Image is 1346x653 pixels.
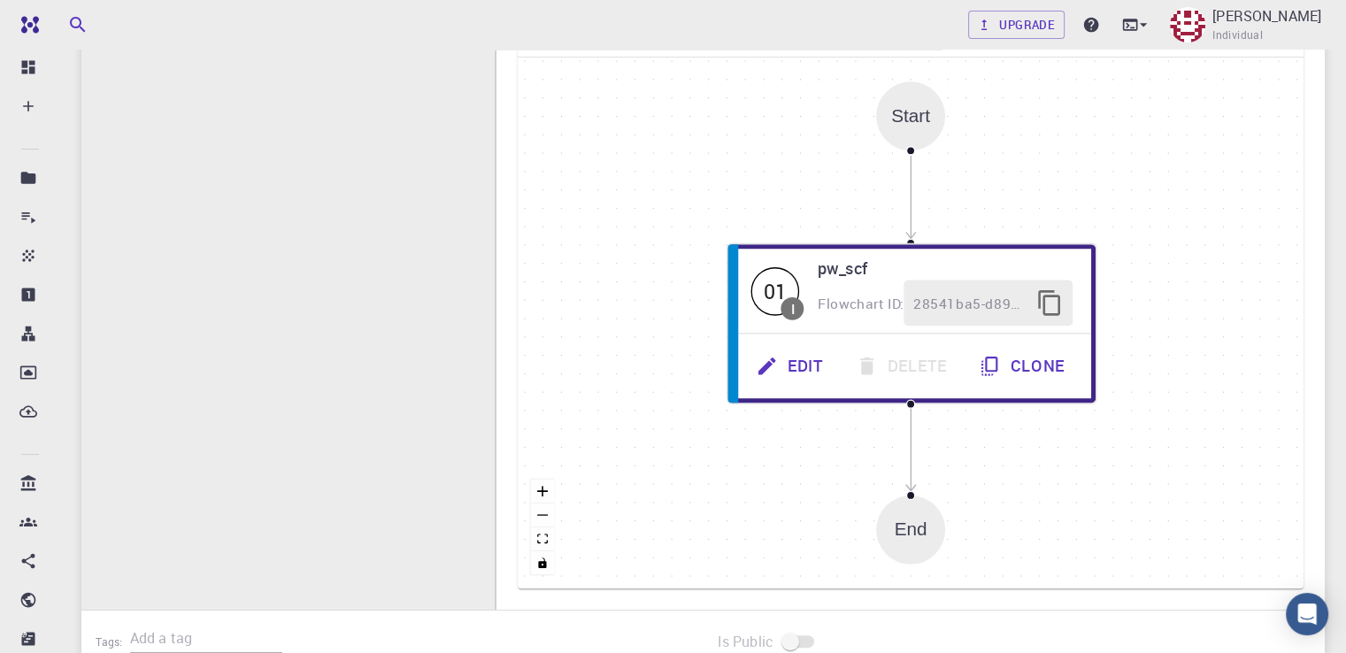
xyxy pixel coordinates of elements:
div: I [791,301,795,315]
button: zoom out [531,503,554,527]
div: 01 [751,266,800,315]
button: fit view [531,527,554,551]
button: toggle interactivity [531,551,554,575]
img: logo [14,16,39,34]
div: 01Ipw_scfFlowchart ID:28541ba5-d898-47ad-a5b7-33d1c64154cdEditDeleteClone [727,243,1096,404]
h6: Tags: [96,626,130,651]
h6: pw_scf [818,255,1073,280]
img: CHAIMAA ESSAKI [1170,7,1205,42]
span: Idle [751,266,800,315]
span: 28541ba5-d898-47ad-a5b7-33d1c64154cd [913,292,1027,315]
div: End [895,519,927,540]
p: [PERSON_NAME] [1212,5,1321,27]
div: Start [876,81,945,150]
div: Open Intercom Messenger [1286,593,1328,635]
button: Edit [742,343,841,389]
a: Upgrade [968,11,1065,39]
span: Is Public [718,631,773,652]
div: Start [891,106,930,127]
span: Flowchart ID: [818,294,904,312]
div: End [876,496,945,565]
button: zoom in [531,480,554,503]
span: Individual [1212,27,1263,44]
span: الدعم [11,12,50,28]
input: Add a tag [130,625,282,653]
button: Clone [965,343,1083,389]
